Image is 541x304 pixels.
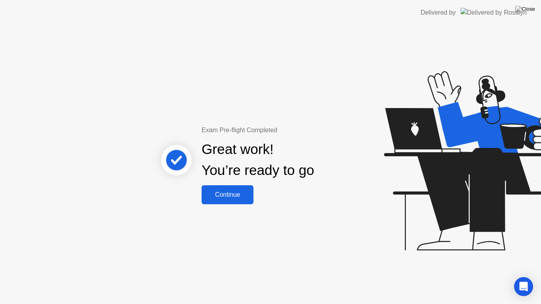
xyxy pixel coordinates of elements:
[204,191,251,198] div: Continue
[202,125,365,135] div: Exam Pre-flight Completed
[421,8,456,17] div: Delivered by
[461,8,527,17] img: Delivered by Rosalyn
[515,6,535,12] img: Close
[202,139,314,181] div: Great work! You’re ready to go
[202,185,253,204] button: Continue
[514,277,533,296] div: Open Intercom Messenger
